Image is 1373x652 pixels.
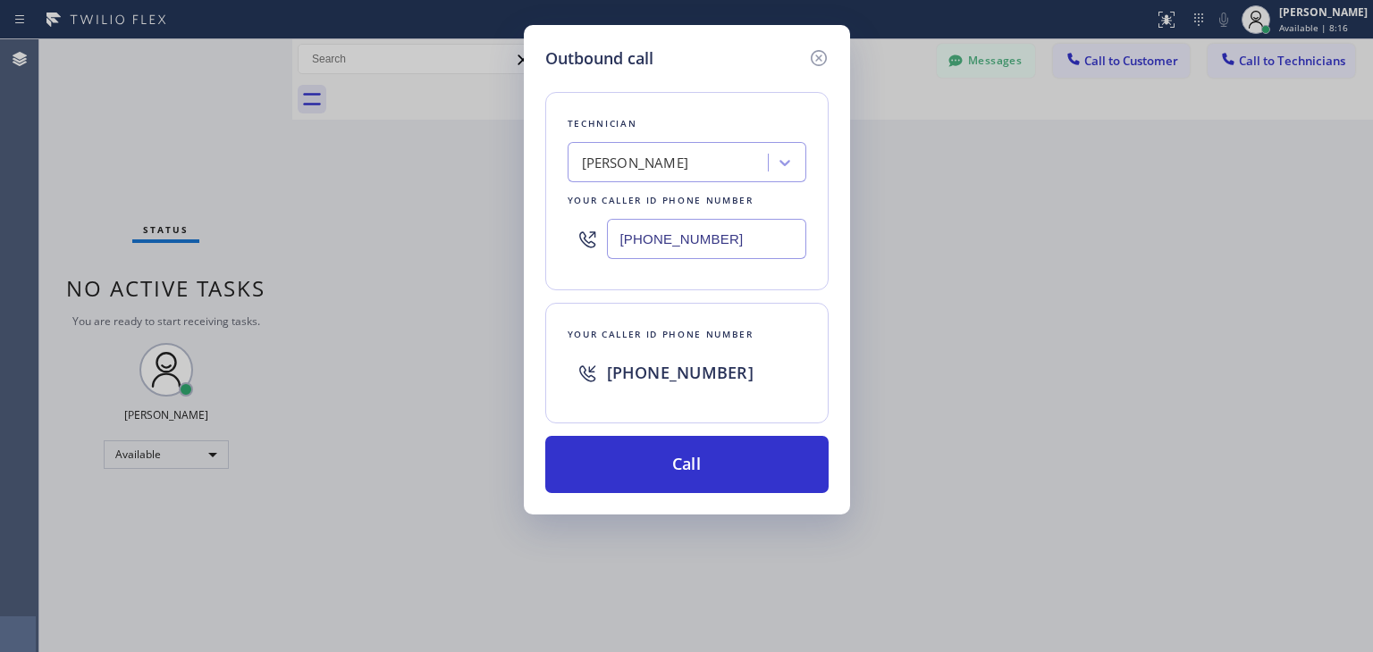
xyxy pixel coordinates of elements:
[568,191,806,210] div: Your caller id phone number
[607,219,806,259] input: (123) 456-7890
[607,362,754,383] span: [PHONE_NUMBER]
[545,436,829,493] button: Call
[568,325,806,344] div: Your caller id phone number
[545,46,653,71] h5: Outbound call
[582,153,689,173] div: [PERSON_NAME]
[568,114,806,133] div: Technician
